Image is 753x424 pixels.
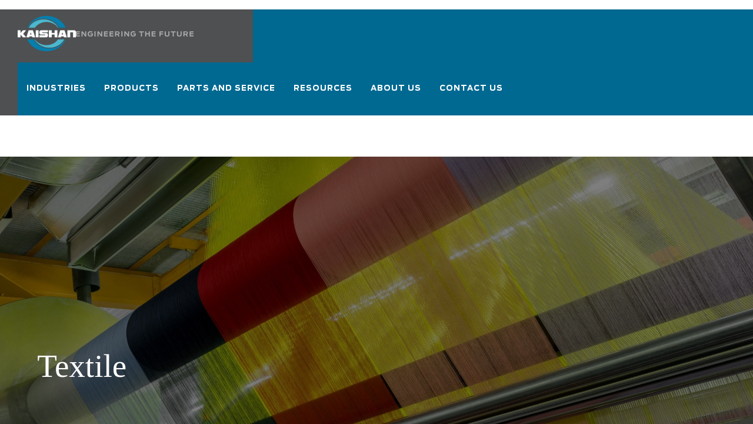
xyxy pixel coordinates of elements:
[439,82,503,95] span: Contact Us
[439,73,503,113] a: Contact Us
[26,73,86,115] a: Industries
[177,82,276,98] span: Parts and Service
[371,73,422,115] a: About Us
[18,16,76,51] img: kaishan logo
[294,73,353,115] a: Resources
[104,73,159,115] a: Products
[26,82,86,98] span: Industries
[18,9,226,62] a: Kaishan USA
[76,31,194,37] img: Engineering the future
[104,82,159,98] span: Products
[37,350,600,382] h1: Textile
[177,73,276,115] a: Parts and Service
[371,82,422,98] span: About Us
[294,82,353,98] span: Resources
